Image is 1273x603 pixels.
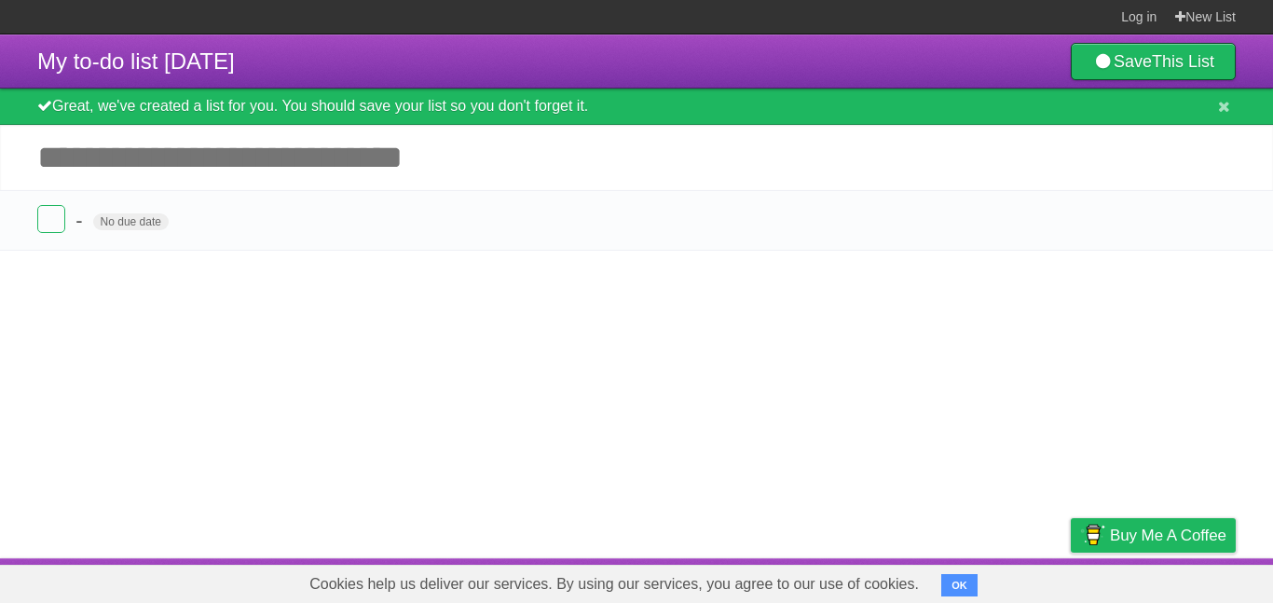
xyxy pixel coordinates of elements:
[983,563,1024,598] a: Terms
[823,563,862,598] a: About
[93,213,169,230] span: No due date
[1047,563,1095,598] a: Privacy
[1080,519,1105,551] img: Buy me a coffee
[884,563,960,598] a: Developers
[1071,518,1236,553] a: Buy me a coffee
[1152,52,1214,71] b: This List
[1110,519,1226,552] span: Buy me a coffee
[941,574,978,596] button: OK
[1118,563,1236,598] a: Suggest a feature
[37,48,235,74] span: My to-do list [DATE]
[37,205,65,233] label: Done
[75,209,87,232] span: -
[291,566,938,603] span: Cookies help us deliver our services. By using our services, you agree to our use of cookies.
[1071,43,1236,80] a: SaveThis List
